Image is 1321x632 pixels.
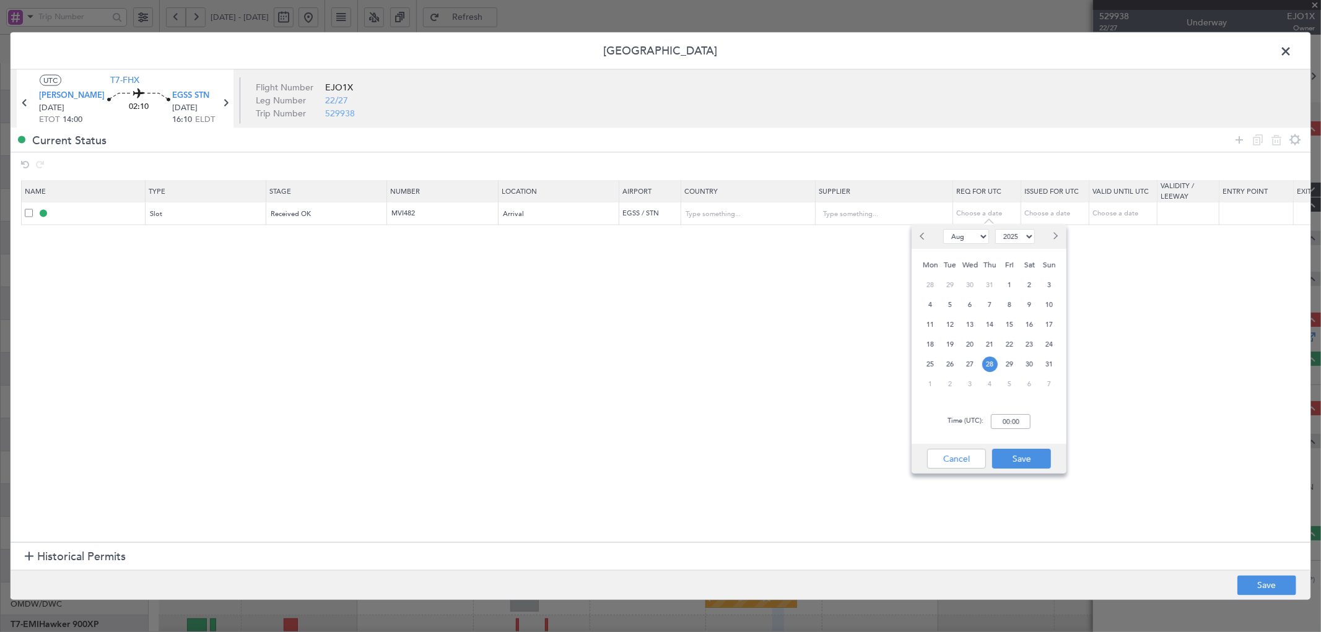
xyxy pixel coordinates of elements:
[1002,357,1018,372] span: 29
[980,295,1000,314] div: 7-8-2025
[991,414,1031,429] input: --:--
[927,449,986,469] button: Cancel
[982,357,998,372] span: 28
[940,255,960,275] div: Tue
[940,314,960,334] div: 12-8-2025
[962,297,978,313] span: 6
[1002,337,1018,352] span: 22
[923,357,938,372] span: 25
[1019,334,1039,354] div: 23-8-2025
[1019,354,1039,374] div: 30-8-2025
[1042,337,1057,352] span: 24
[960,255,980,275] div: Wed
[940,295,960,314] div: 5-8-2025
[980,275,1000,295] div: 31-7-2025
[962,337,978,352] span: 20
[1161,181,1194,201] span: Validity / Leeway
[1019,255,1039,275] div: Sat
[11,32,1310,69] header: [GEOGRAPHIC_DATA]
[1002,376,1018,392] span: 5
[920,275,940,295] div: 28-7-2025
[940,275,960,295] div: 29-7-2025
[962,376,978,392] span: 3
[1002,317,1018,332] span: 15
[920,295,940,314] div: 4-8-2025
[920,354,940,374] div: 25-8-2025
[920,255,940,275] div: Mon
[1022,376,1037,392] span: 6
[1000,255,1019,275] div: Fri
[1223,186,1268,196] span: Entry Point
[980,354,1000,374] div: 28-8-2025
[1019,374,1039,394] div: 6-9-2025
[1039,374,1059,394] div: 7-9-2025
[917,227,930,246] button: Previous month
[1092,186,1149,196] span: Valid Until Utc
[1039,275,1059,295] div: 3-8-2025
[1039,314,1059,334] div: 17-8-2025
[923,317,938,332] span: 11
[940,334,960,354] div: 19-8-2025
[995,229,1035,244] select: Select year
[1022,357,1037,372] span: 30
[943,229,989,244] select: Select month
[980,314,1000,334] div: 14-8-2025
[948,416,983,429] span: Time (UTC):
[992,449,1051,469] button: Save
[1039,295,1059,314] div: 10-8-2025
[1042,297,1057,313] span: 10
[960,374,980,394] div: 3-9-2025
[1022,277,1037,293] span: 2
[1042,277,1057,293] span: 3
[1000,275,1019,295] div: 1-8-2025
[923,277,938,293] span: 28
[1019,275,1039,295] div: 2-8-2025
[1048,227,1062,246] button: Next month
[1002,297,1018,313] span: 8
[1042,317,1057,332] span: 17
[982,337,998,352] span: 21
[1000,295,1019,314] div: 8-8-2025
[1019,314,1039,334] div: 16-8-2025
[982,297,998,313] span: 7
[943,297,958,313] span: 5
[1042,376,1057,392] span: 7
[1000,374,1019,394] div: 5-9-2025
[923,376,938,392] span: 1
[1039,354,1059,374] div: 31-8-2025
[1039,255,1059,275] div: Sun
[923,337,938,352] span: 18
[943,376,958,392] span: 2
[960,275,980,295] div: 30-7-2025
[960,354,980,374] div: 27-8-2025
[962,317,978,332] span: 13
[923,297,938,313] span: 4
[982,277,998,293] span: 31
[940,354,960,374] div: 26-8-2025
[1042,357,1057,372] span: 31
[940,374,960,394] div: 2-9-2025
[962,357,978,372] span: 27
[982,376,998,392] span: 4
[1002,277,1018,293] span: 1
[980,334,1000,354] div: 21-8-2025
[1092,208,1157,219] div: Choose a date
[1237,576,1296,595] button: Save
[962,277,978,293] span: 30
[1000,354,1019,374] div: 29-8-2025
[960,314,980,334] div: 13-8-2025
[1000,314,1019,334] div: 15-8-2025
[960,295,980,314] div: 6-8-2025
[920,334,940,354] div: 18-8-2025
[1022,317,1037,332] span: 16
[1022,337,1037,352] span: 23
[1039,334,1059,354] div: 24-8-2025
[920,314,940,334] div: 11-8-2025
[980,374,1000,394] div: 4-9-2025
[960,334,980,354] div: 20-8-2025
[980,255,1000,275] div: Thu
[1022,297,1037,313] span: 9
[1019,295,1039,314] div: 9-8-2025
[943,277,958,293] span: 29
[943,357,958,372] span: 26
